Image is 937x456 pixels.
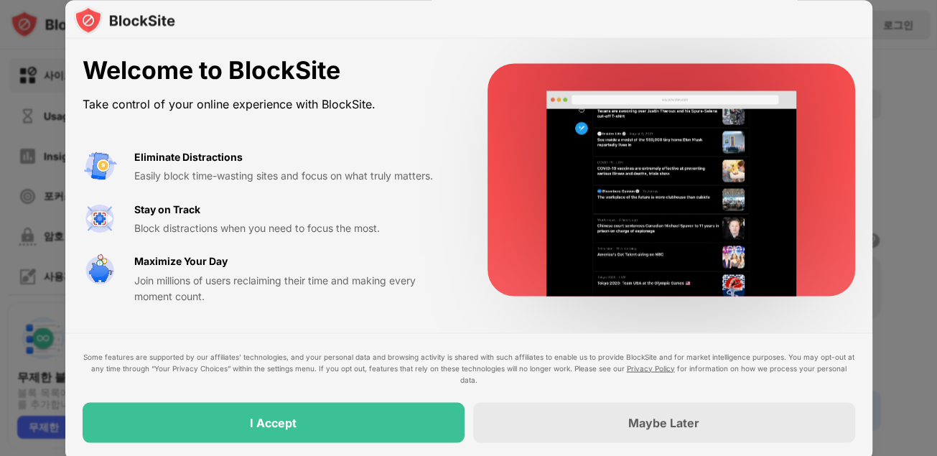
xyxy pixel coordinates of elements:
[134,272,453,304] div: Join millions of users reclaiming their time and making every moment count.
[74,6,175,34] img: logo-blocksite.svg
[83,56,453,85] div: Welcome to BlockSite
[83,201,117,236] img: value-focus.svg
[83,93,453,114] div: Take control of your online experience with BlockSite.
[83,350,855,385] div: Some features are supported by our affiliates’ technologies, and your personal data and browsing ...
[134,201,200,217] div: Stay on Track
[134,149,243,164] div: Eliminate Distractions
[250,415,297,429] div: I Accept
[627,363,675,372] a: Privacy Policy
[134,253,228,269] div: Maximize Your Day
[134,168,453,184] div: Easily block time-wasting sites and focus on what truly matters.
[134,220,453,236] div: Block distractions when you need to focus the most.
[83,149,117,183] img: value-avoid-distractions.svg
[83,253,117,288] img: value-safe-time.svg
[628,415,699,429] div: Maybe Later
